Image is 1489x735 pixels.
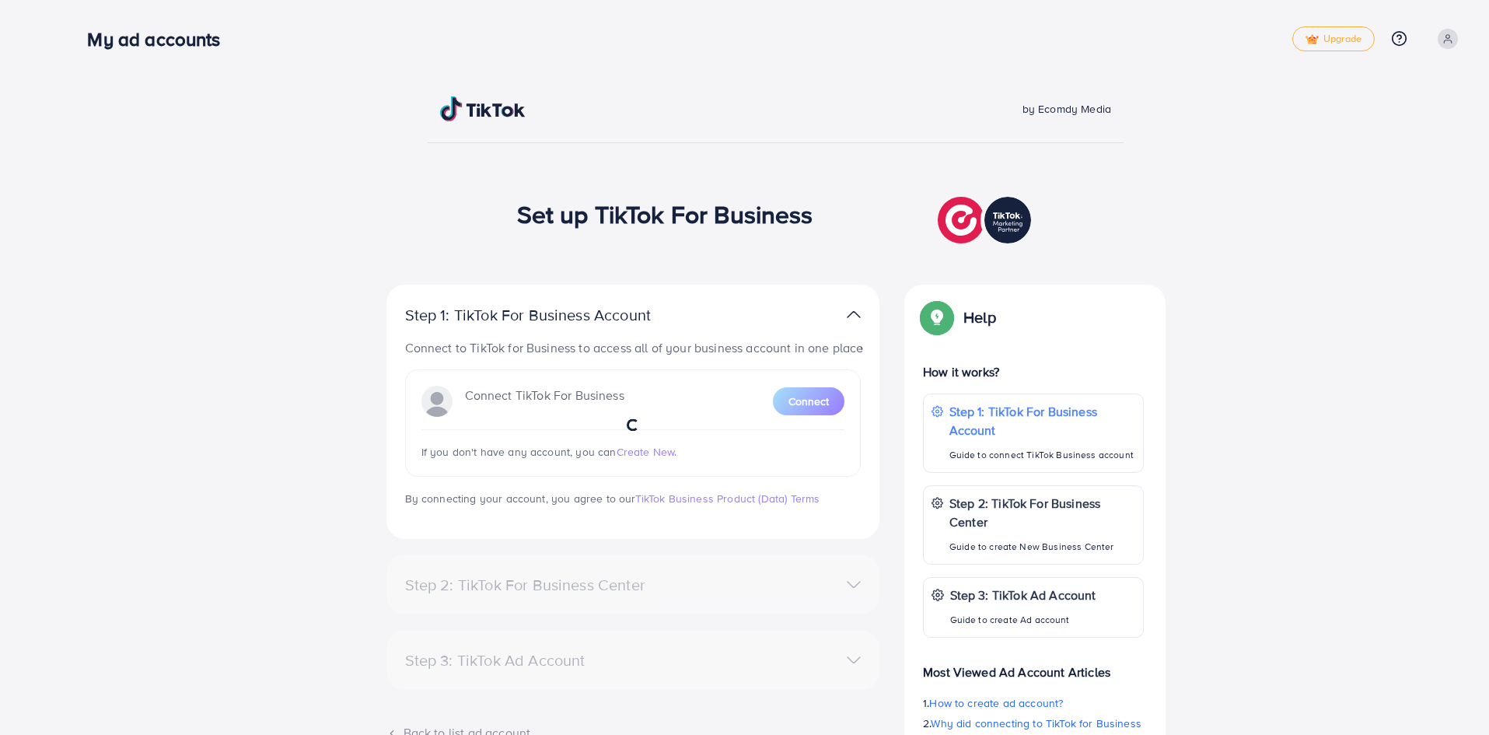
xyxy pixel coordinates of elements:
h1: Set up TikTok For Business [517,199,813,229]
span: How to create ad account? [929,695,1063,711]
h3: My ad accounts [87,28,232,51]
p: Help [963,308,996,327]
p: Step 3: TikTok Ad Account [950,586,1096,604]
p: Step 2: TikTok For Business Center [949,494,1135,531]
p: Guide to create Ad account [950,611,1096,629]
p: Step 1: TikTok For Business Account [405,306,701,324]
a: tickUpgrade [1292,26,1375,51]
p: 1. [923,694,1144,712]
img: TikTok partner [938,193,1035,247]
p: Guide to create New Business Center [949,537,1135,556]
span: Upgrade [1305,33,1361,45]
p: How it works? [923,362,1144,381]
p: Most Viewed Ad Account Articles [923,650,1144,681]
span: by Ecomdy Media [1022,101,1111,117]
img: Popup guide [923,303,951,331]
img: TikTok partner [847,303,861,326]
img: TikTok [440,96,526,121]
p: Step 1: TikTok For Business Account [949,402,1135,439]
img: tick [1305,34,1319,45]
p: Guide to connect TikTok Business account [949,446,1135,464]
